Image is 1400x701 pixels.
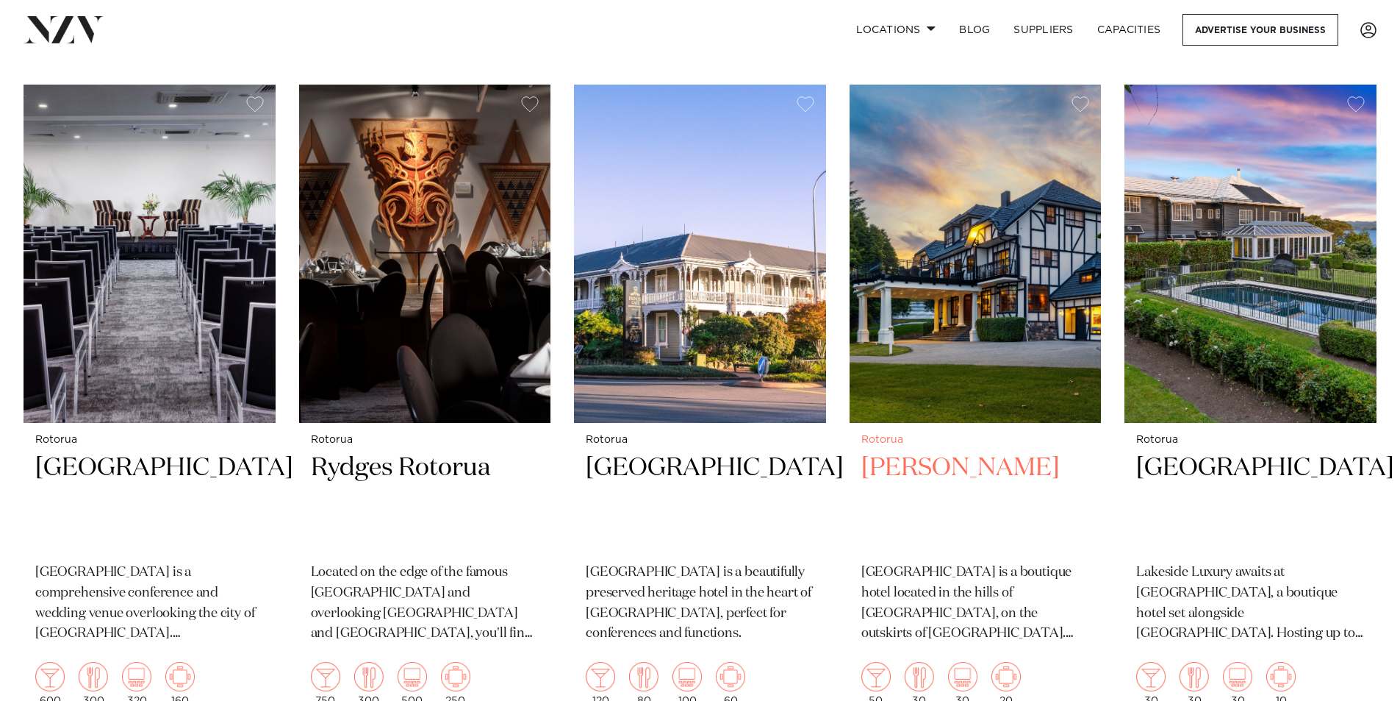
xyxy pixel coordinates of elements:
img: cocktail.png [1136,662,1166,691]
a: SUPPLIERS [1002,14,1085,46]
img: theatre.png [1223,662,1252,691]
img: dining.png [905,662,934,691]
img: theatre.png [672,662,702,691]
h2: [GEOGRAPHIC_DATA] [35,452,264,551]
img: meeting.png [991,662,1021,691]
h2: [GEOGRAPHIC_DATA] [586,452,814,551]
small: Rotorua [861,435,1090,446]
img: cocktail.png [861,662,891,691]
small: Rotorua [1136,435,1365,446]
small: Rotorua [311,435,539,446]
small: Rotorua [586,435,814,446]
p: Lakeside Luxury awaits at [GEOGRAPHIC_DATA], a boutique hotel set alongside [GEOGRAPHIC_DATA]. Ho... [1136,563,1365,645]
img: dining.png [354,662,384,691]
p: [GEOGRAPHIC_DATA] is a beautifully preserved heritage hotel in the heart of [GEOGRAPHIC_DATA], pe... [586,563,814,645]
p: Located on the edge of the famous [GEOGRAPHIC_DATA] and overlooking [GEOGRAPHIC_DATA] and [GEOGRA... [311,563,539,645]
img: dining.png [629,662,658,691]
img: theatre.png [122,662,151,691]
img: meeting.png [716,662,745,691]
img: dining.png [1180,662,1209,691]
img: nzv-logo.png [24,16,104,43]
p: [GEOGRAPHIC_DATA] is a boutique hotel located in the hills of [GEOGRAPHIC_DATA], on the outskirts... [861,563,1090,645]
p: [GEOGRAPHIC_DATA] is a comprehensive conference and wedding venue overlooking the city of [GEOGRA... [35,563,264,645]
h2: Rydges Rotorua [311,452,539,551]
small: Rotorua [35,435,264,446]
img: theatre.png [398,662,427,691]
a: Locations [844,14,947,46]
img: meeting.png [1266,662,1296,691]
img: cocktail.png [586,662,615,691]
a: Capacities [1085,14,1173,46]
img: dining.png [79,662,108,691]
a: Advertise your business [1182,14,1338,46]
img: theatre.png [948,662,977,691]
h2: [GEOGRAPHIC_DATA] [1136,452,1365,551]
h2: [PERSON_NAME] [861,452,1090,551]
img: meeting.png [165,662,195,691]
img: cocktail.png [35,662,65,691]
img: cocktail.png [311,662,340,691]
a: BLOG [947,14,1002,46]
img: meeting.png [441,662,470,691]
